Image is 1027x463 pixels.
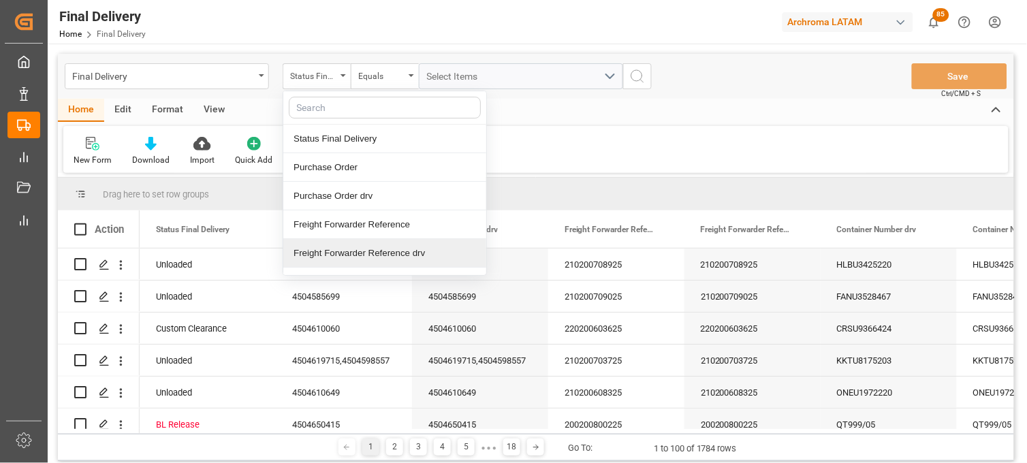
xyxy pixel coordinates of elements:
div: Purchase Order drv [283,182,486,210]
div: 4504585699 [412,281,548,312]
div: Unloaded [156,377,259,409]
div: Unloaded [156,345,259,377]
div: 210200709025 [684,281,821,312]
div: 4504610649 [412,377,548,408]
span: Drag here to set row groups [103,189,209,199]
div: Press SPACE to select this row. [58,377,140,409]
a: Home [59,29,82,39]
div: Press SPACE to select this row. [58,409,140,441]
span: Freight Forwarder Reference [565,225,656,234]
div: FANU3528467 [821,281,957,312]
span: Freight Forwarder Reference drv [701,225,792,234]
div: ● ● ● [481,443,496,453]
div: Purchase Order [283,153,486,182]
div: Unloaded [156,281,259,313]
div: Press SPACE to select this row. [58,281,140,313]
div: 4 [434,438,451,456]
div: 3 [410,438,427,456]
div: Container Number drv [283,268,486,296]
div: 4504650415 [412,409,548,440]
div: Download [132,154,170,166]
div: Press SPACE to select this row. [58,249,140,281]
div: 4504610649 [276,377,412,408]
div: Press SPACE to select this row. [58,313,140,345]
button: open menu [351,63,419,89]
div: Final Delivery [59,6,146,27]
div: 210200608325 [548,377,684,408]
div: Custom Clearance [156,313,259,345]
div: 210200703725 [684,345,821,376]
div: Action [95,223,124,236]
div: 210200708925 [548,249,684,280]
div: 210200709025 [548,281,684,312]
div: 1 to 100 of 1784 rows [654,442,737,456]
div: Final Delivery [72,67,254,84]
span: Ctrl/CMD + S [942,89,981,99]
div: 210200703725 [548,345,684,376]
div: 200200800225 [548,409,684,440]
div: View [193,99,235,122]
button: close menu [283,63,351,89]
div: ONEU1972220 [821,377,957,408]
div: Freight Forwarder Reference [283,210,486,239]
span: 85 [933,8,949,22]
div: HLBU3425220 [821,249,957,280]
div: Unloaded [156,249,259,281]
div: Home [58,99,104,122]
div: 210200608325 [684,377,821,408]
div: Freight Forwarder Reference drv [283,239,486,268]
div: Archroma LATAM [783,12,913,32]
div: New Form [74,154,112,166]
button: Help Center [949,7,980,37]
div: 210200708925 [684,249,821,280]
div: 4504619715,4504598557 [276,345,412,376]
div: 220200603625 [684,313,821,344]
button: open menu [419,63,623,89]
button: open menu [65,63,269,89]
div: Edit [104,99,142,122]
div: 4504650415 [276,409,412,440]
input: Search [289,97,481,118]
div: BL Release [156,409,259,441]
div: Go To: [568,441,592,455]
span: Select Items [427,71,485,82]
div: Status Final Delivery [290,67,336,82]
div: CRSU9366424 [821,313,957,344]
button: search button [623,63,652,89]
div: 18 [503,438,520,456]
div: Status Final Delivery [283,125,486,153]
div: 4504610060 [276,313,412,344]
div: Press SPACE to select this row. [58,345,140,377]
button: Archroma LATAM [783,9,919,35]
div: 1 [362,438,379,456]
div: Equals [358,67,405,82]
div: Format [142,99,193,122]
button: show 85 new notifications [919,7,949,37]
div: 220200603625 [548,313,684,344]
span: Status Final Delivery [156,225,230,234]
span: Container Number drv [837,225,917,234]
div: 4504610060 [412,313,548,344]
div: 4504585699 [276,281,412,312]
div: QT999/05 [821,409,957,440]
div: KKTU8175203 [821,345,957,376]
div: Quick Add [235,154,272,166]
div: 4504619715,4504598557 [412,345,548,376]
div: 4504585701 [276,249,412,280]
button: Save [912,63,1007,89]
div: 5 [458,438,475,456]
div: 2 [386,438,403,456]
div: Import [190,154,215,166]
div: 200200800225 [684,409,821,440]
